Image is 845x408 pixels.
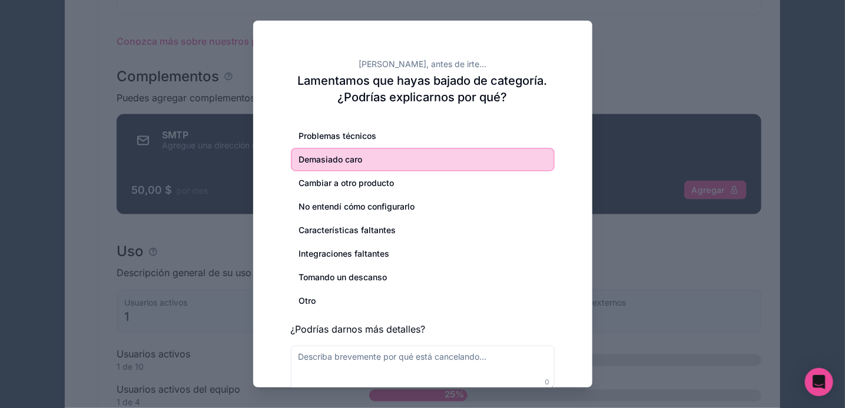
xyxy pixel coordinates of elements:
font: Tomando un descanso [299,272,387,282]
font: Demasiado caro [299,154,363,164]
div: Abrir Intercom Messenger [805,368,833,396]
font: ¿Podrías darnos más detalles? [291,323,426,335]
font: No entendí cómo configurarlo [299,201,415,211]
font: Otro [299,296,316,306]
font: Características faltantes [299,225,396,235]
font: Integraciones faltantes [299,248,390,258]
font: Problemas técnicos [299,131,377,141]
font: [PERSON_NAME], antes de irte... [359,59,486,69]
font: Lamentamos que hayas bajado de categoría. ¿Podrías explicarnos por qué? [298,74,548,104]
font: Cambiar a otro producto [299,178,395,188]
